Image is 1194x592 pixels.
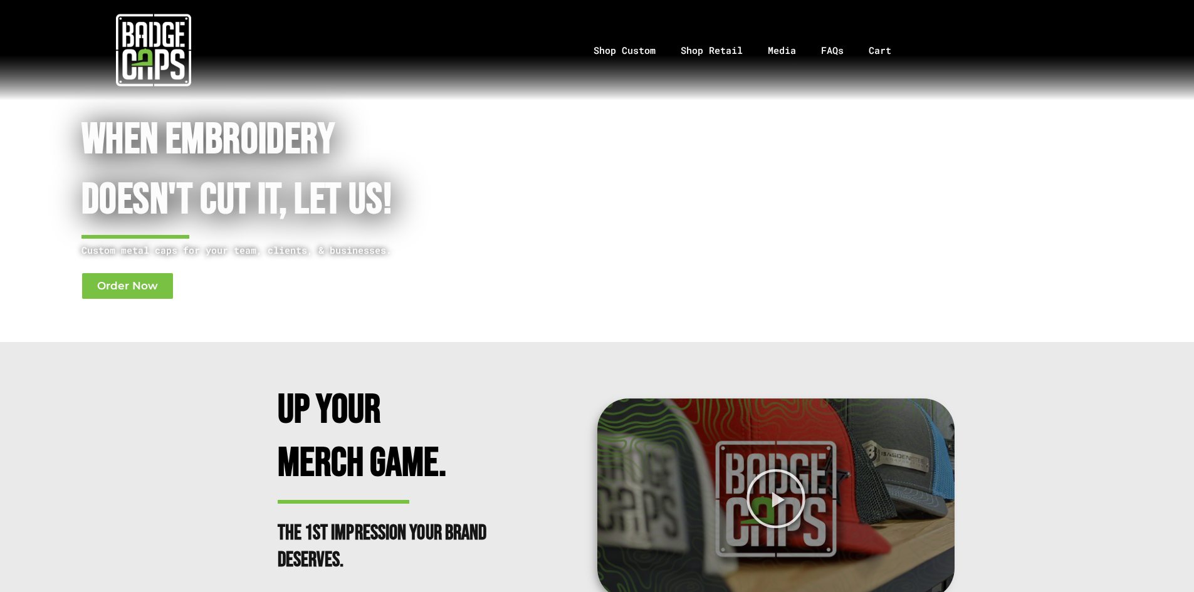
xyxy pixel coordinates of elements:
[581,18,668,83] a: Shop Custom
[81,110,531,231] h1: When Embroidery Doesn't cut it, Let Us!
[97,281,158,291] span: Order Now
[745,468,807,529] div: Play Video
[278,520,497,574] h2: The 1st impression your brand deserves.
[856,18,919,83] a: Cart
[278,384,497,490] h2: Up Your Merch Game.
[755,18,809,83] a: Media
[668,18,755,83] a: Shop Retail
[116,13,191,88] img: badgecaps white logo with green acccent
[809,18,856,83] a: FAQs
[306,18,1194,83] nav: Menu
[81,242,531,258] p: Custom metal caps for your team, clients, & businesses.
[81,273,174,299] a: Order Now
